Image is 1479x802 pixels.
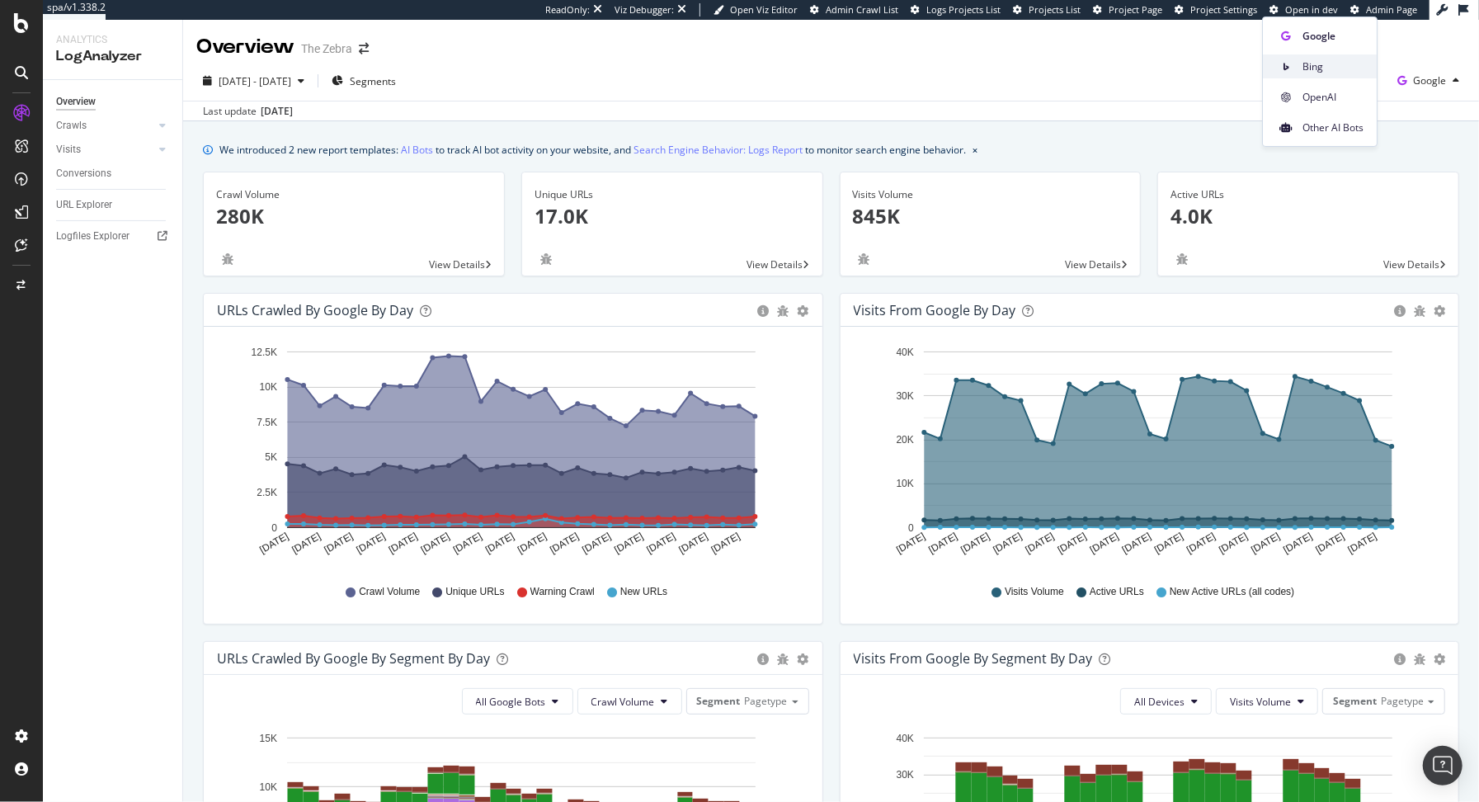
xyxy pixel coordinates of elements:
[252,347,277,358] text: 12.5K
[1281,531,1314,556] text: [DATE]
[216,253,239,265] div: bug
[260,382,277,394] text: 10K
[261,104,293,119] div: [DATE]
[778,653,789,665] div: bug
[709,531,742,556] text: [DATE]
[1414,653,1425,665] div: bug
[301,40,352,57] div: The Zebra
[758,305,770,317] div: circle-info
[747,257,803,271] span: View Details
[1185,531,1218,556] text: [DATE]
[1134,695,1185,709] span: All Devices
[853,253,876,265] div: bug
[697,694,741,708] span: Segment
[826,3,898,16] span: Admin Crawl List
[1170,202,1446,230] p: 4.0K
[926,531,959,556] text: [DATE]
[1302,59,1364,74] span: Bing
[1345,531,1378,556] text: [DATE]
[56,141,154,158] a: Visits
[1414,305,1425,317] div: bug
[257,487,277,498] text: 2.5K
[745,694,788,708] span: Pagetype
[323,531,356,556] text: [DATE]
[896,434,913,446] text: 20K
[1190,3,1257,16] span: Project Settings
[217,302,413,318] div: URLs Crawled by Google by day
[613,531,646,556] text: [DATE]
[265,452,277,464] text: 5K
[216,202,492,230] p: 280K
[1423,746,1463,785] div: Open Intercom Messenger
[217,340,803,569] svg: A chart.
[1005,585,1064,599] span: Visits Volume
[445,585,504,599] span: Unique URLs
[926,3,1001,16] span: Logs Projects List
[908,522,914,534] text: 0
[758,653,770,665] div: circle-info
[1023,531,1056,556] text: [DATE]
[730,3,798,16] span: Open Viz Editor
[798,653,809,665] div: gear
[325,68,403,94] button: Segments
[56,141,81,158] div: Visits
[991,531,1024,556] text: [DATE]
[1029,3,1081,16] span: Projects List
[476,695,546,709] span: All Google Bots
[896,347,913,358] text: 40K
[778,305,789,317] div: bug
[1391,68,1466,94] button: Google
[216,187,492,202] div: Crawl Volume
[959,531,991,556] text: [DATE]
[854,340,1439,569] svg: A chart.
[545,3,590,17] div: ReadOnly:
[419,531,452,556] text: [DATE]
[1065,257,1121,271] span: View Details
[260,733,277,744] text: 15K
[591,695,655,709] span: Crawl Volume
[196,68,311,94] button: [DATE] - [DATE]
[1383,257,1439,271] span: View Details
[1394,653,1406,665] div: circle-info
[1230,695,1291,709] span: Visits Volume
[968,138,982,162] button: close banner
[894,531,927,556] text: [DATE]
[56,165,111,182] div: Conversions
[203,141,1459,158] div: info banner
[535,187,810,202] div: Unique URLs
[548,531,581,556] text: [DATE]
[896,769,913,781] text: 30K
[853,187,1128,202] div: Visits Volume
[350,74,396,88] span: Segments
[56,165,171,182] a: Conversions
[355,531,388,556] text: [DATE]
[1217,531,1250,556] text: [DATE]
[56,228,130,245] div: Logfiles Explorer
[1394,305,1406,317] div: circle-info
[1152,531,1185,556] text: [DATE]
[1413,73,1446,87] span: Google
[535,253,558,265] div: bug
[1381,694,1424,708] span: Pagetype
[1170,585,1294,599] span: New Active URLs (all codes)
[798,305,809,317] div: gear
[854,650,1093,667] div: Visits from Google By Segment By Day
[634,141,803,158] a: Search Engine Behavior: Logs Report
[1269,3,1338,17] a: Open in dev
[1285,3,1338,16] span: Open in dev
[1434,305,1445,317] div: gear
[854,302,1016,318] div: Visits from Google by day
[56,93,171,111] a: Overview
[810,3,898,17] a: Admin Crawl List
[359,43,369,54] div: arrow-right-arrow-left
[714,3,798,17] a: Open Viz Editor
[260,781,277,793] text: 10K
[56,117,154,134] a: Crawls
[56,47,169,66] div: LogAnalyzer
[1302,90,1364,105] span: OpenAI
[620,585,667,599] span: New URLs
[203,104,293,119] div: Last update
[56,196,112,214] div: URL Explorer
